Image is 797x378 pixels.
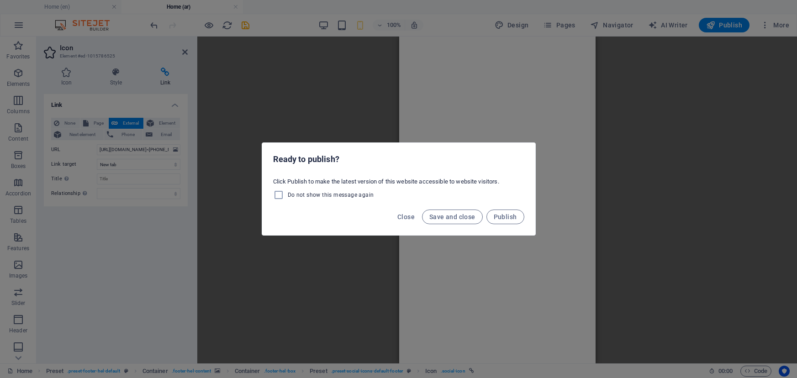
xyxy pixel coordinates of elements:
button: Close [394,210,418,224]
button: Save and close [422,210,483,224]
button: Publish [486,210,524,224]
h2: Ready to publish? [273,154,524,165]
span: Save and close [429,213,475,220]
span: Close [397,213,415,220]
div: Click Publish to make the latest version of this website accessible to website visitors. [262,174,535,204]
span: Do not show this message again [288,191,374,199]
span: Publish [494,213,517,220]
